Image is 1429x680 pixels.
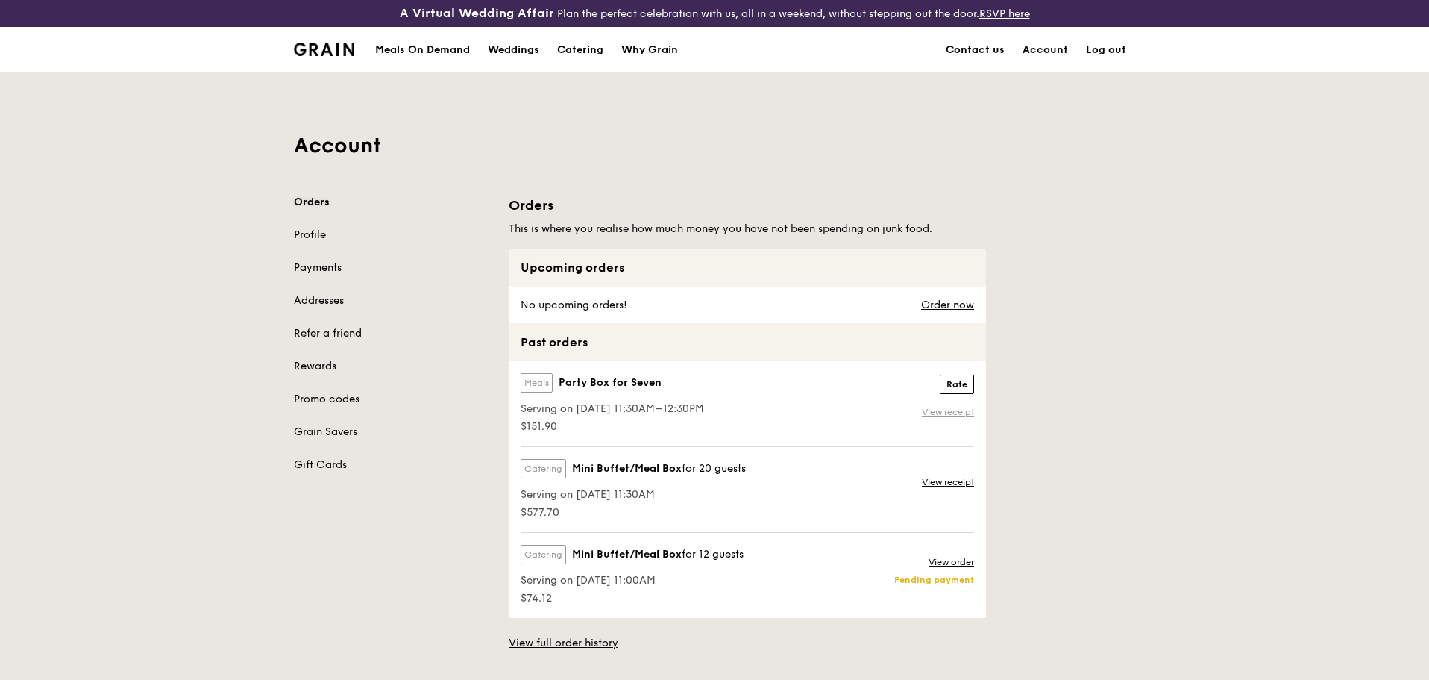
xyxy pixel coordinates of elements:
span: for 20 guests [682,462,746,475]
h3: A Virtual Wedding Affair [400,6,554,21]
a: Gift Cards [294,458,491,472]
span: $74.12 [521,591,744,606]
a: Account [1014,28,1077,72]
span: $151.90 [521,419,704,434]
div: Past orders [509,323,986,361]
a: GrainGrain [294,26,354,71]
p: Pending payment [894,574,974,586]
button: Rate [940,375,974,394]
a: Weddings [479,28,548,72]
a: Refer a friend [294,326,491,341]
a: Profile [294,228,491,243]
a: Orders [294,195,491,210]
a: Rewards [294,359,491,374]
div: Meals On Demand [375,28,470,72]
span: Serving on [DATE] 11:30AM [521,487,746,502]
span: $577.70 [521,505,746,520]
a: Order now [921,299,974,311]
div: No upcoming orders! [509,287,636,323]
h5: This is where you realise how much money you have not been spending on junk food. [509,222,986,237]
a: Payments [294,261,491,275]
a: Addresses [294,293,491,308]
a: View order [929,556,974,568]
a: RSVP here [979,7,1030,20]
h1: Account [294,132,1135,159]
a: Log out [1077,28,1135,72]
span: Party Box for Seven [559,375,662,390]
label: Catering [521,459,566,478]
div: Plan the perfect celebration with us, all in a weekend, without stepping out the door. [285,6,1144,21]
div: Weddings [488,28,539,72]
span: Mini Buffet/Meal Box [572,461,682,476]
img: Grain [294,43,354,56]
a: Grain Savers [294,425,491,440]
a: View receipt [922,476,974,488]
a: Contact us [937,28,1014,72]
a: View full order history [509,636,618,651]
label: Catering [521,545,566,564]
div: Why Grain [621,28,678,72]
div: Catering [557,28,603,72]
h1: Orders [509,195,986,216]
a: Catering [548,28,612,72]
span: Mini Buffet/Meal Box [572,547,682,562]
div: Upcoming orders [509,249,986,287]
span: for 12 guests [682,548,744,561]
span: Serving on [DATE] 11:30AM–12:30PM [521,402,704,417]
a: Why Grain [612,28,687,72]
a: Promo codes [294,392,491,407]
label: Meals [521,373,553,393]
span: Serving on [DATE] 11:00AM [521,573,744,588]
a: View receipt [922,406,974,418]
